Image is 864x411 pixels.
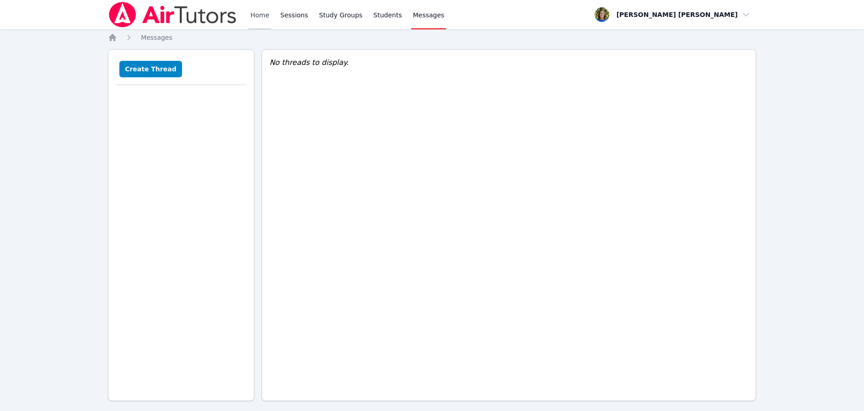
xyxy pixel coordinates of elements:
[119,61,182,77] button: Create Thread
[141,34,172,41] span: Messages
[269,57,748,68] div: No threads to display.
[141,33,172,42] a: Messages
[108,2,237,27] img: Air Tutors
[413,11,445,20] span: Messages
[108,33,756,42] nav: Breadcrumb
